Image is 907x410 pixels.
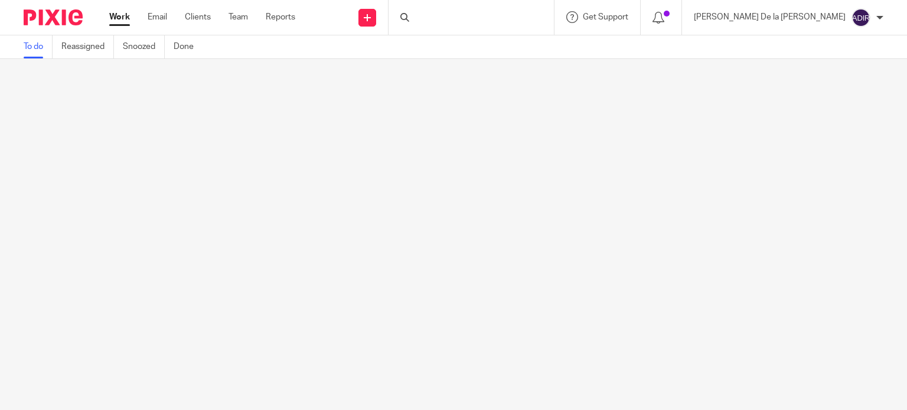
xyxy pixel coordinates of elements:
a: To do [24,35,53,58]
a: Reassigned [61,35,114,58]
img: Pixie [24,9,83,25]
a: Work [109,11,130,23]
a: Done [174,35,203,58]
span: Get Support [583,13,628,21]
a: Team [229,11,248,23]
img: svg%3E [851,8,870,27]
a: Reports [266,11,295,23]
a: Clients [185,11,211,23]
p: [PERSON_NAME] De la [PERSON_NAME] [694,11,846,23]
a: Email [148,11,167,23]
a: Snoozed [123,35,165,58]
